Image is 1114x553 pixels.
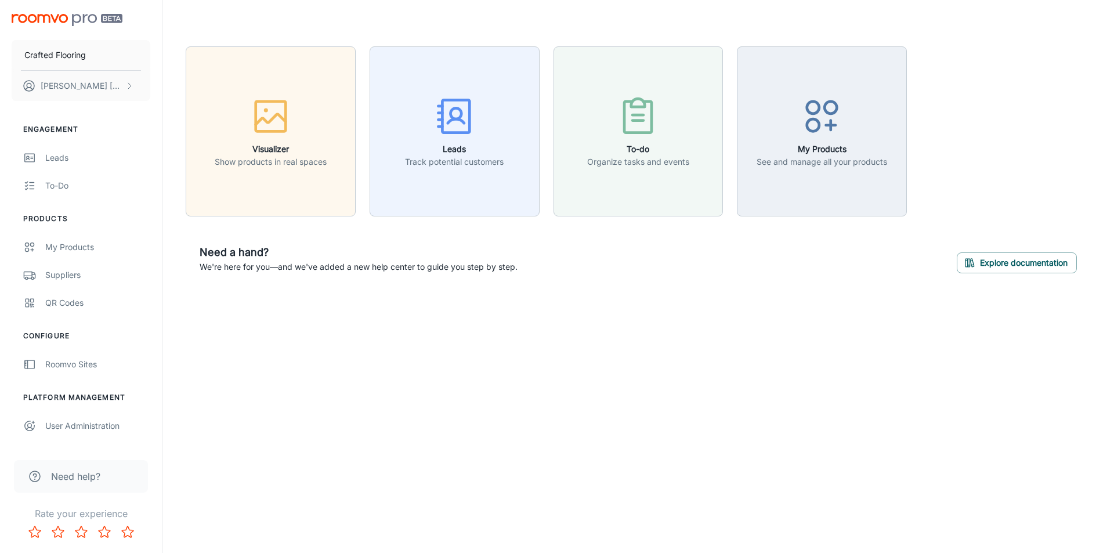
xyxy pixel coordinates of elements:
[45,151,150,164] div: Leads
[554,46,724,216] button: To-doOrganize tasks and events
[757,156,887,168] p: See and manage all your products
[370,125,540,136] a: LeadsTrack potential customers
[12,40,150,70] button: Crafted Flooring
[45,297,150,309] div: QR Codes
[24,49,86,62] p: Crafted Flooring
[12,71,150,101] button: [PERSON_NAME] [PERSON_NAME]
[200,261,518,273] p: We're here for you—and we've added a new help center to guide you step by step.
[554,125,724,136] a: To-doOrganize tasks and events
[45,241,150,254] div: My Products
[405,143,504,156] h6: Leads
[12,14,122,26] img: Roomvo PRO Beta
[41,79,122,92] p: [PERSON_NAME] [PERSON_NAME]
[215,143,327,156] h6: Visualizer
[45,179,150,192] div: To-do
[587,156,689,168] p: Organize tasks and events
[757,143,887,156] h6: My Products
[957,252,1077,273] button: Explore documentation
[200,244,518,261] h6: Need a hand?
[587,143,689,156] h6: To-do
[957,256,1077,268] a: Explore documentation
[370,46,540,216] button: LeadsTrack potential customers
[215,156,327,168] p: Show products in real spaces
[405,156,504,168] p: Track potential customers
[45,269,150,281] div: Suppliers
[737,125,907,136] a: My ProductsSee and manage all your products
[186,46,356,216] button: VisualizerShow products in real spaces
[737,46,907,216] button: My ProductsSee and manage all your products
